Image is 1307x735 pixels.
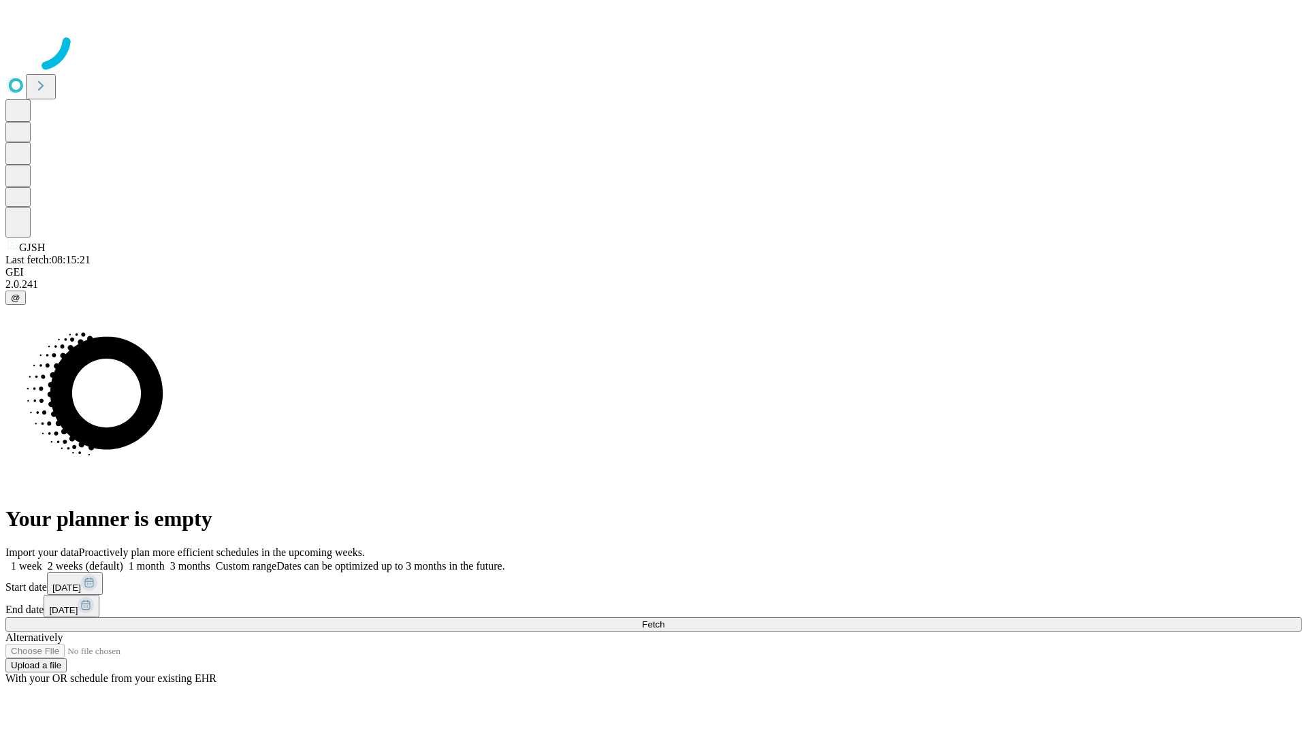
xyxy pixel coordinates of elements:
[5,595,1302,617] div: End date
[49,605,78,615] span: [DATE]
[5,572,1302,595] div: Start date
[5,546,79,558] span: Import your data
[276,560,504,572] span: Dates can be optimized up to 3 months in the future.
[19,242,45,253] span: GJSH
[5,254,91,265] span: Last fetch: 08:15:21
[52,583,81,593] span: [DATE]
[5,617,1302,632] button: Fetch
[48,560,123,572] span: 2 weeks (default)
[47,572,103,595] button: [DATE]
[5,632,63,643] span: Alternatively
[79,546,365,558] span: Proactively plan more efficient schedules in the upcoming weeks.
[129,560,165,572] span: 1 month
[44,595,99,617] button: [DATE]
[642,619,664,630] span: Fetch
[5,266,1302,278] div: GEI
[5,291,26,305] button: @
[5,672,216,684] span: With your OR schedule from your existing EHR
[5,506,1302,532] h1: Your planner is empty
[5,278,1302,291] div: 2.0.241
[11,293,20,303] span: @
[170,560,210,572] span: 3 months
[11,560,42,572] span: 1 week
[5,658,67,672] button: Upload a file
[216,560,276,572] span: Custom range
